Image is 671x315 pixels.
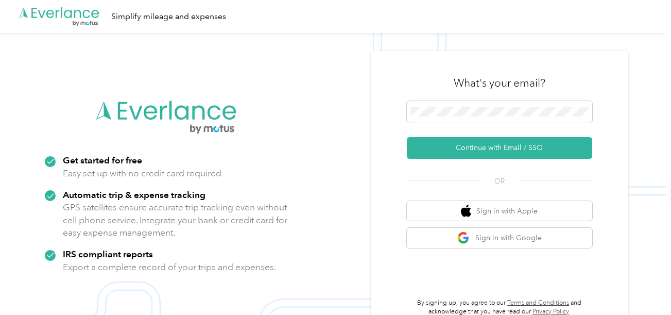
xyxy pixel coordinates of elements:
[407,201,592,221] button: apple logoSign in with Apple
[507,299,569,307] a: Terms and Conditions
[111,10,226,23] div: Simplify mileage and expenses
[63,201,288,239] p: GPS satellites ensure accurate trip tracking even without cell phone service. Integrate your bank...
[613,257,671,315] iframe: Everlance-gr Chat Button Frame
[461,205,471,218] img: apple logo
[63,167,221,180] p: Easy set up with no credit card required
[407,228,592,248] button: google logoSign in with Google
[457,231,470,244] img: google logo
[63,261,276,274] p: Export a complete record of your trips and expenses.
[63,189,205,200] strong: Automatic trip & expense tracking
[63,248,153,259] strong: IRS compliant reports
[407,137,592,159] button: Continue with Email / SSO
[63,155,142,165] strong: Get started for free
[454,76,545,90] h3: What's your email?
[481,176,518,187] span: OR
